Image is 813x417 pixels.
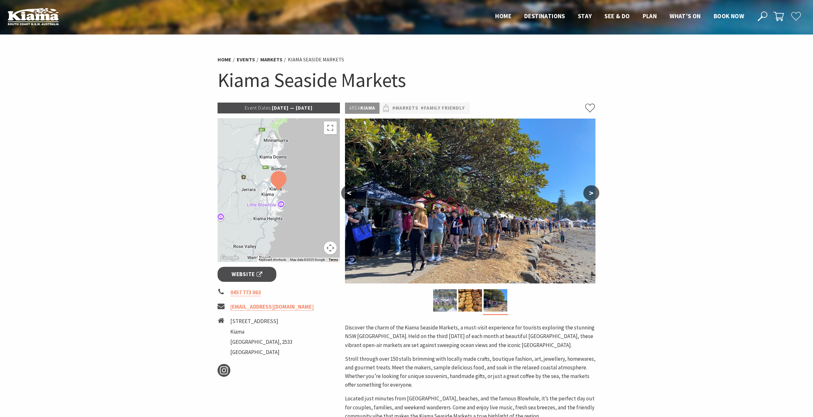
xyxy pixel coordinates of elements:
[341,185,357,201] button: <
[218,103,340,113] p: [DATE] — [DATE]
[324,242,337,254] button: Map camera controls
[230,289,261,296] a: 0457 773 063
[433,289,457,312] img: Kiama Seaside Market
[218,67,596,93] h1: Kiama Seaside Markets
[583,185,599,201] button: >
[604,12,630,20] span: See & Do
[345,355,595,390] p: Stroll through over 150 stalls brimming with locally made crafts, boutique fashion, art, jeweller...
[259,258,286,262] button: Keyboard shortcuts
[8,8,59,25] img: Kiama Logo
[219,254,240,262] img: Google
[218,56,231,63] a: Home
[524,12,565,20] span: Destinations
[458,289,482,312] img: Market ptoduce
[237,56,255,63] a: Events
[290,258,325,261] span: Map data ©2025 Google
[392,104,418,112] a: #Markets
[349,105,360,111] span: Area
[230,317,292,326] li: [STREET_ADDRESS]
[230,328,292,336] li: Kiama
[324,121,337,134] button: Toggle fullscreen view
[421,104,465,112] a: #Family Friendly
[495,12,511,20] span: Home
[260,56,282,63] a: Markets
[245,105,272,111] span: Event Dates:
[329,258,338,262] a: Terms (opens in new tab)
[230,338,292,346] li: [GEOGRAPHIC_DATA], 2533
[578,12,592,20] span: Stay
[345,323,595,350] p: Discover the charm of the Kiama Seaside Markets, a must-visit experience for tourists exploring t...
[484,289,507,312] img: market photo
[345,103,380,114] p: Kiama
[230,303,314,311] a: [EMAIL_ADDRESS][DOMAIN_NAME]
[218,267,277,282] a: Website
[345,119,595,283] img: market photo
[230,348,292,357] li: [GEOGRAPHIC_DATA]
[643,12,657,20] span: Plan
[288,56,344,64] li: Kiama Seaside Markets
[489,11,750,22] nav: Main Menu
[232,270,262,279] span: Website
[670,12,701,20] span: What’s On
[714,12,744,20] span: Book now
[219,254,240,262] a: Open this area in Google Maps (opens a new window)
